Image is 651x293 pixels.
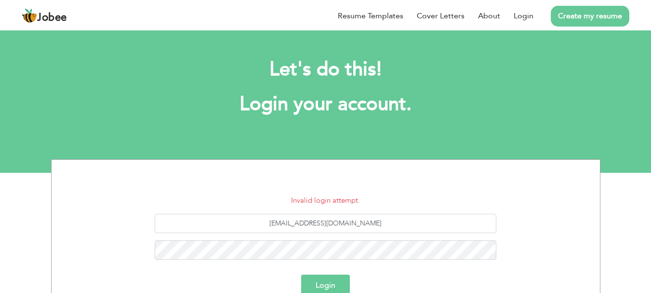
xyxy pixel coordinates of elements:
h2: Let's do this! [66,57,586,82]
img: jobee.io [22,8,37,24]
a: Create my resume [551,6,629,27]
a: Resume Templates [338,10,403,22]
input: Email [155,214,496,233]
span: Jobee [37,13,67,23]
a: Jobee [22,8,67,24]
li: Invalid login attempt. [59,195,593,206]
a: About [478,10,500,22]
h1: Login your account. [66,92,586,117]
a: Login [514,10,533,22]
a: Cover Letters [417,10,465,22]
